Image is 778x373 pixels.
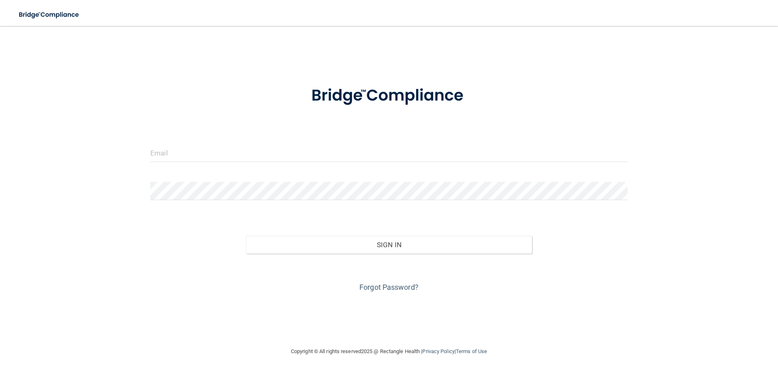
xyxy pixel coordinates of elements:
[246,236,532,254] button: Sign In
[12,6,87,23] img: bridge_compliance_login_screen.278c3ca4.svg
[359,283,419,291] a: Forgot Password?
[295,75,483,117] img: bridge_compliance_login_screen.278c3ca4.svg
[150,144,628,162] input: Email
[422,348,454,354] a: Privacy Policy
[241,339,537,364] div: Copyright © All rights reserved 2025 @ Rectangle Health | |
[456,348,487,354] a: Terms of Use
